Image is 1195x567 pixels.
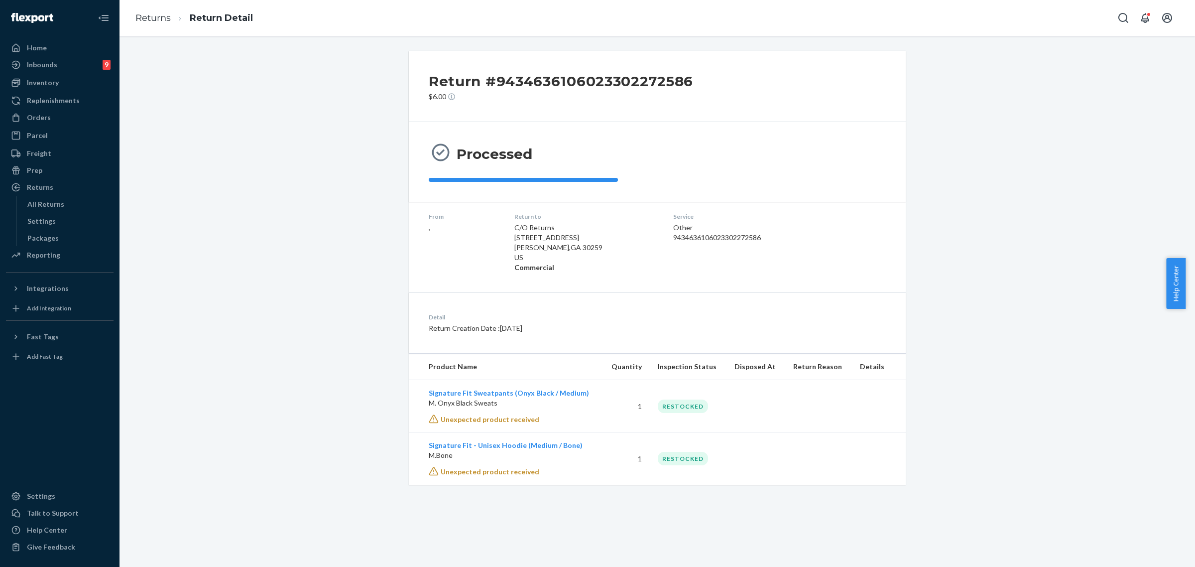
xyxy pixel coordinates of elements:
ol: breadcrumbs [127,3,261,33]
h3: Processed [457,145,532,163]
a: Returns [135,12,171,23]
a: Parcel [6,128,114,143]
dt: Service [673,212,816,221]
a: Freight [6,145,114,161]
div: Give Feedback [27,542,75,552]
button: Open Search Box [1113,8,1133,28]
div: Add Integration [27,304,71,312]
p: $6.00 [429,92,693,102]
div: RESTOCKED [658,400,708,413]
div: Settings [27,491,55,501]
p: C/O Returns [514,223,657,233]
div: Talk to Support [27,508,79,518]
button: Close Navigation [94,8,114,28]
div: 9 [103,60,111,70]
a: Return Detail [190,12,253,23]
button: Open notifications [1135,8,1155,28]
a: Prep [6,162,114,178]
h2: Return #9434636106023302272586 [429,71,693,92]
p: [STREET_ADDRESS] [514,233,657,243]
p: M. Onyx Black Sweats [429,398,595,408]
a: Add Integration [6,300,114,316]
p: Return Creation Date : [DATE] [429,323,704,333]
a: Signature Fit - Unisex Hoodie (Medium / Bone) [429,441,583,449]
a: Orders [6,110,114,126]
dt: From [429,212,498,221]
a: Add Fast Tag [6,349,114,365]
a: Replenishments [6,93,114,109]
p: US [514,253,657,263]
a: Settings [22,213,114,229]
div: Parcel [27,131,48,141]
div: Help Center [27,525,67,535]
td: 1 [602,432,650,485]
div: Freight [27,148,51,158]
th: Product Name [409,354,602,380]
span: Unexpected product received [441,415,539,424]
td: 1 [602,380,650,433]
a: Signature Fit Sweatpants (Onyx Black / Medium) [429,389,589,397]
strong: Commercial [514,263,554,272]
div: 9434636106023302272586 [673,233,816,243]
button: Help Center [1166,258,1186,309]
div: Integrations [27,283,69,293]
th: Return Reason [785,354,852,380]
p: [PERSON_NAME] , GA 30259 [514,243,657,253]
a: Inventory [6,75,114,91]
button: Integrations [6,281,114,296]
th: Details [852,354,906,380]
th: Quantity [602,354,650,380]
dt: Return to [514,212,657,221]
button: Open account menu [1157,8,1177,28]
button: Give Feedback [6,539,114,555]
div: Add Fast Tag [27,352,63,361]
div: Orders [27,113,51,123]
span: , [429,223,430,232]
div: All Returns [27,199,64,209]
div: Replenishments [27,96,80,106]
div: Packages [27,233,59,243]
span: Unexpected product received [441,467,539,476]
span: Other [673,223,693,232]
a: Reporting [6,247,114,263]
a: Talk to Support [6,505,114,521]
p: M.Bone [429,450,595,460]
div: Inbounds [27,60,57,70]
div: Inventory [27,78,59,88]
a: Settings [6,488,114,504]
div: Reporting [27,250,60,260]
img: Flexport logo [11,13,53,23]
th: Disposed At [726,354,785,380]
div: Home [27,43,47,53]
dt: Detail [429,313,704,321]
a: Returns [6,179,114,195]
button: Fast Tags [6,329,114,345]
a: Packages [22,230,114,246]
a: All Returns [22,196,114,212]
th: Inspection Status [650,354,726,380]
a: Help Center [6,522,114,538]
div: RESTOCKED [658,452,708,465]
div: Prep [27,165,42,175]
div: Fast Tags [27,332,59,342]
div: Settings [27,216,56,226]
a: Inbounds9 [6,57,114,73]
div: Returns [27,182,53,192]
a: Home [6,40,114,56]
